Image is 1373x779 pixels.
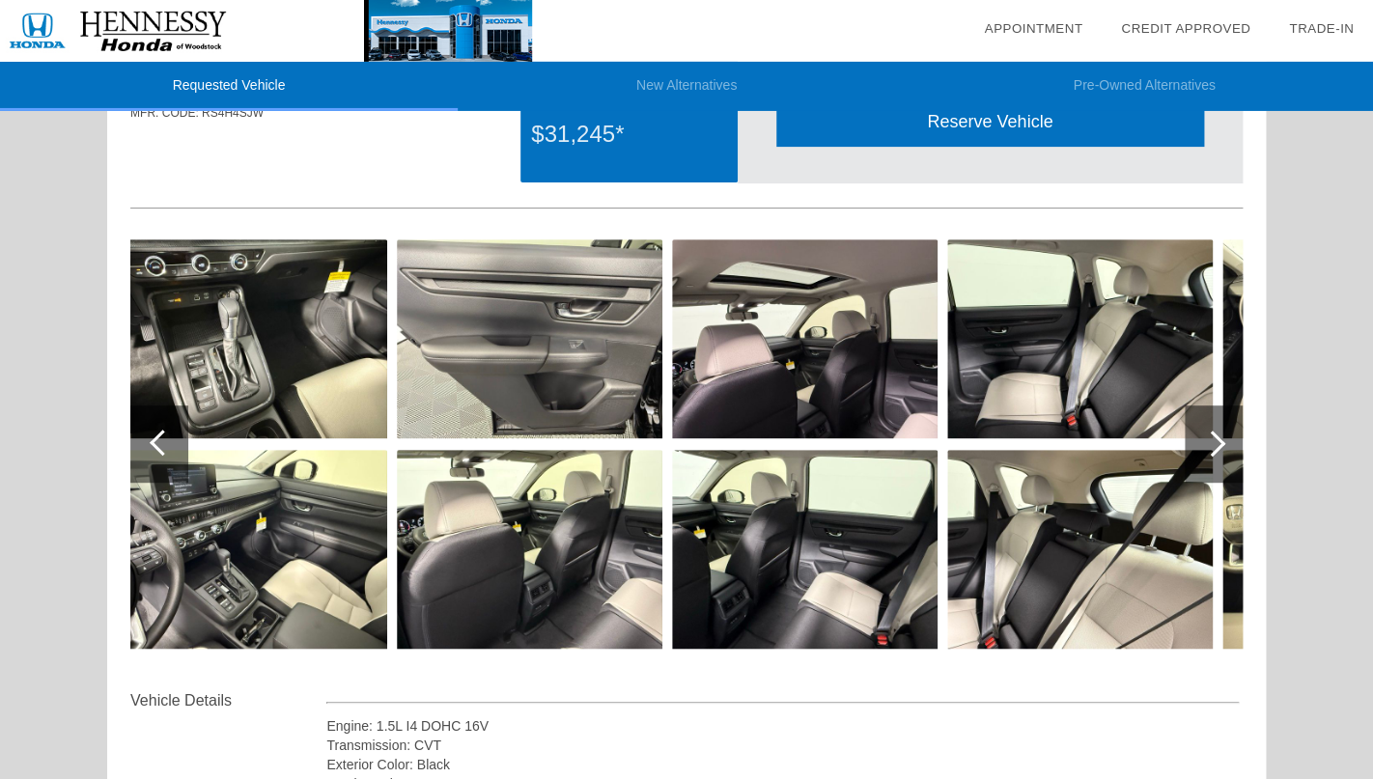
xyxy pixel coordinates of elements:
[130,689,326,712] div: Vehicle Details
[672,450,938,649] img: b5178725-e286-47aa-9219-36d3dba877dd.jpeg
[984,21,1082,36] a: Appointment
[1121,21,1250,36] a: Credit Approved
[326,736,1239,755] div: Transmission: CVT
[672,239,938,438] img: c46137bf-4a85-4978-89d6-2487d3830254.jpeg
[915,62,1373,111] li: Pre-Owned Alternatives
[326,716,1239,736] div: Engine: 1.5L I4 DOHC 16V
[326,755,1239,774] div: Exterior Color: Black
[458,62,915,111] li: New Alternatives
[531,109,726,159] div: $31,245*
[122,450,387,649] img: d1c5e132-5942-409c-bc73-07c26ce9dc82.jpeg
[397,450,662,649] img: af6feb92-1c78-4c52-b53e-5886841c89bf.jpeg
[122,239,387,438] img: cca61355-bf99-4ac1-9522-3eadaf278796.jpeg
[947,239,1213,438] img: 04613f9f-a75f-4f86-ab56-d357b2ed7fbc.jpeg
[947,450,1213,649] img: dced7739-adce-47a0-89d4-4a10972f3c12.jpeg
[1289,21,1354,36] a: Trade-In
[130,151,1243,181] div: Quoted on [DATE] 11:01:45 PM
[397,239,662,438] img: f82cb008-8cc1-4072-93c6-fed8b768e137.jpeg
